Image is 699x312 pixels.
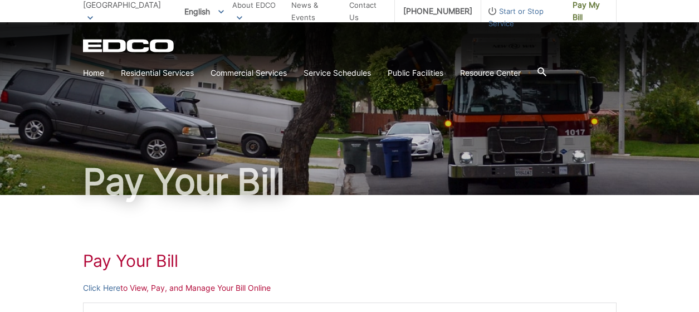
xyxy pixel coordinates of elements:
[388,67,443,79] a: Public Facilities
[83,67,104,79] a: Home
[121,67,194,79] a: Residential Services
[83,39,175,52] a: EDCD logo. Return to the homepage.
[211,67,287,79] a: Commercial Services
[83,251,617,271] h1: Pay Your Bill
[176,2,232,21] span: English
[460,67,521,79] a: Resource Center
[83,282,617,294] p: to View, Pay, and Manage Your Bill Online
[83,282,120,294] a: Click Here
[304,67,371,79] a: Service Schedules
[83,164,617,199] h1: Pay Your Bill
